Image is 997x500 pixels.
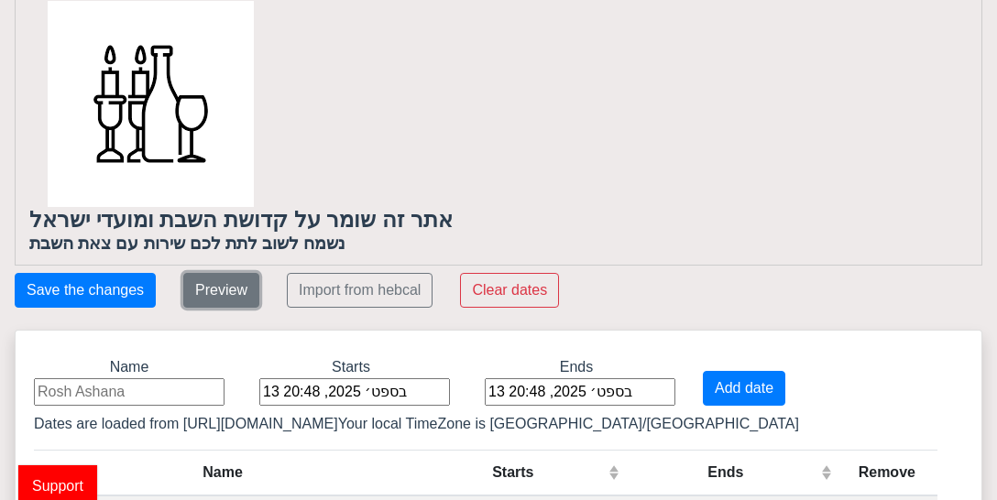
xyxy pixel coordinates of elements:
button: Add date [703,371,785,406]
strong: אתר זה שומר על קדושת השבת ומועדי ישראל [29,207,453,232]
strong: נשמח לשוב לתת לכם שירות עם צאת השבת [29,234,345,253]
span: Dates are loaded from [URL][DOMAIN_NAME] [34,416,338,431]
button: Import from hebcal [287,273,433,308]
div: Remove [848,462,926,484]
div: Starts [422,462,604,484]
button: Save the changes [15,273,156,308]
input: Rosh Ashana [34,378,225,406]
img: %D7%94%D7%95%D7%A8%D7%93%D7%94.png [48,1,254,207]
div: Name [20,356,238,406]
button: Preview [183,273,259,308]
button: Clear dates [460,273,559,308]
div: Starts [238,356,464,406]
p: Your local TimeZone is [GEOGRAPHIC_DATA]/[GEOGRAPHIC_DATA] [34,413,799,435]
div: Ends [635,462,816,484]
div: Name [45,462,400,484]
div: Ends [464,356,689,406]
